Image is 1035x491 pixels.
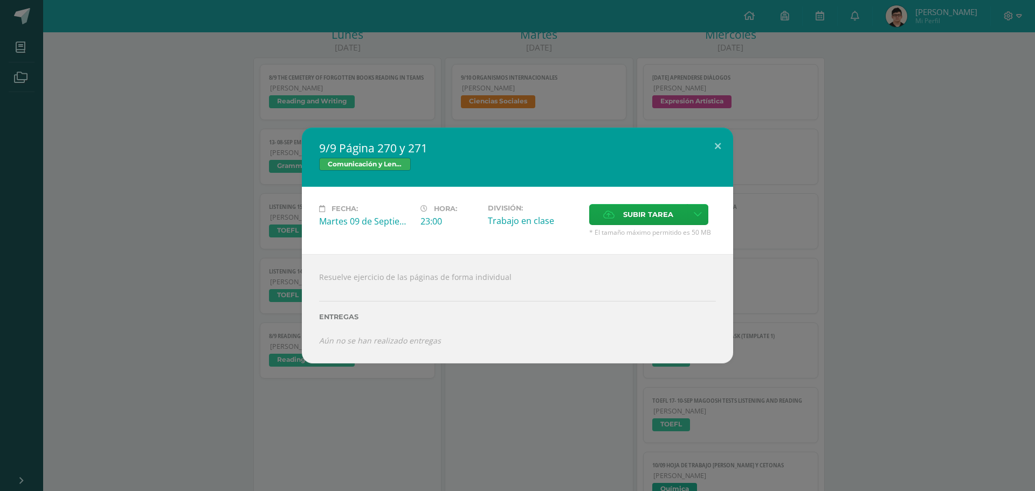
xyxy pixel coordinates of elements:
span: Hora: [434,205,457,213]
div: 23:00 [420,215,479,227]
span: * El tamaño máximo permitido es 50 MB [589,228,716,237]
h2: 9/9 Página 270 y 271 [319,141,716,156]
span: Comunicación y Lenguaje [319,158,411,171]
i: Aún no se han realizado entregas [319,335,441,346]
span: Subir tarea [623,205,673,225]
div: Martes 09 de Septiembre [319,215,412,227]
div: Trabajo en clase [488,215,581,227]
label: Entregas [319,313,716,321]
label: División: [488,204,581,212]
div: Resuelve ejercicio de las páginas de forma individual [302,254,733,363]
button: Close (Esc) [702,128,733,164]
span: Fecha: [332,205,358,213]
